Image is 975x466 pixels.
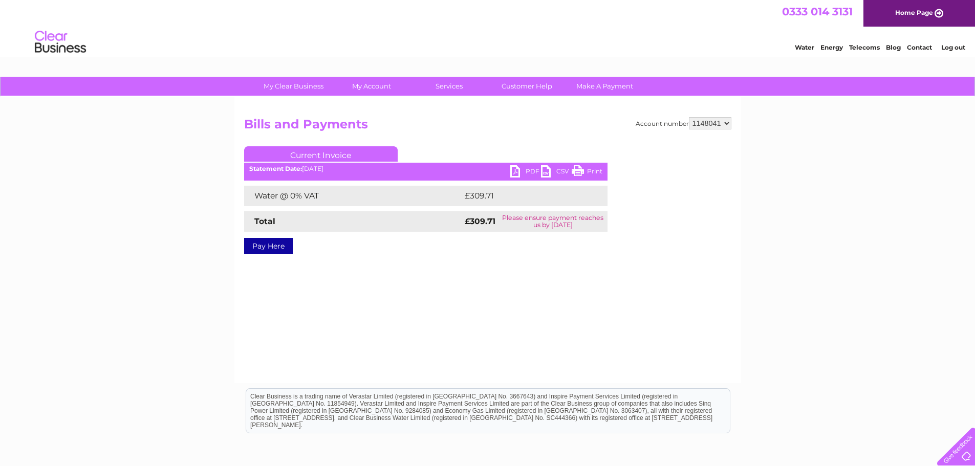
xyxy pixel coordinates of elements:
[886,43,901,51] a: Blog
[465,216,495,226] strong: £309.71
[820,43,843,51] a: Energy
[795,43,814,51] a: Water
[462,186,589,206] td: £309.71
[941,43,965,51] a: Log out
[485,77,569,96] a: Customer Help
[541,165,572,180] a: CSV
[329,77,414,96] a: My Account
[562,77,647,96] a: Make A Payment
[907,43,932,51] a: Contact
[407,77,491,96] a: Services
[244,117,731,137] h2: Bills and Payments
[246,6,730,50] div: Clear Business is a trading name of Verastar Limited (registered in [GEOGRAPHIC_DATA] No. 3667643...
[244,186,462,206] td: Water @ 0% VAT
[244,146,398,162] a: Current Invoice
[244,238,293,254] a: Pay Here
[782,5,853,18] a: 0333 014 3131
[636,117,731,129] div: Account number
[34,27,86,58] img: logo.png
[572,165,602,180] a: Print
[249,165,302,172] b: Statement Date:
[849,43,880,51] a: Telecoms
[254,216,275,226] strong: Total
[499,211,608,232] td: Please ensure payment reaches us by [DATE]
[251,77,336,96] a: My Clear Business
[244,165,608,172] div: [DATE]
[510,165,541,180] a: PDF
